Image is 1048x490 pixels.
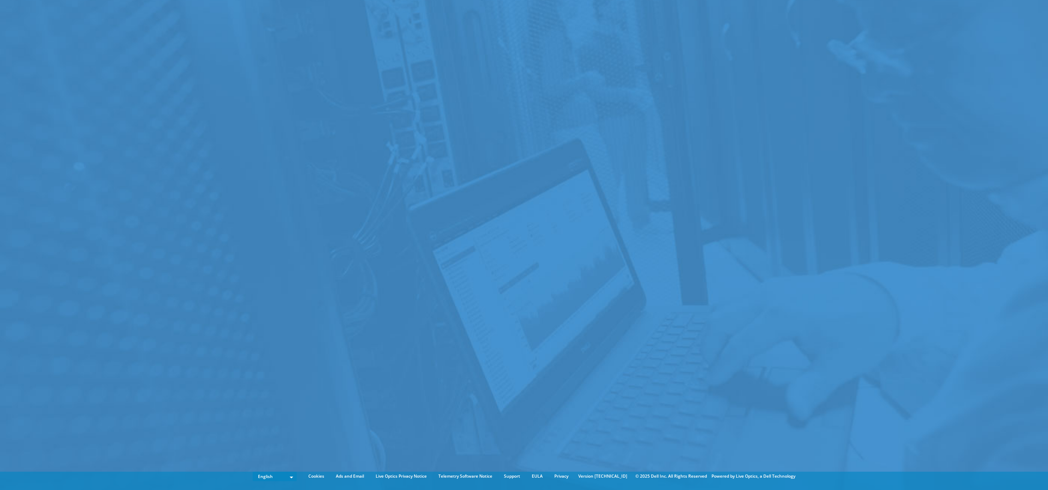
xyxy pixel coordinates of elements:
li: © 2025 Dell Inc. All Rights Reserved [632,472,710,480]
li: Version [TECHNICAL_ID] [575,472,631,480]
a: Cookies [303,472,329,480]
a: Ads and Email [331,472,369,480]
a: EULA [526,472,548,480]
li: Powered by Live Optics, a Dell Technology [711,472,795,480]
a: Privacy [549,472,574,480]
a: Support [499,472,525,480]
a: Telemetry Software Notice [433,472,498,480]
a: Live Optics Privacy Notice [370,472,432,480]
